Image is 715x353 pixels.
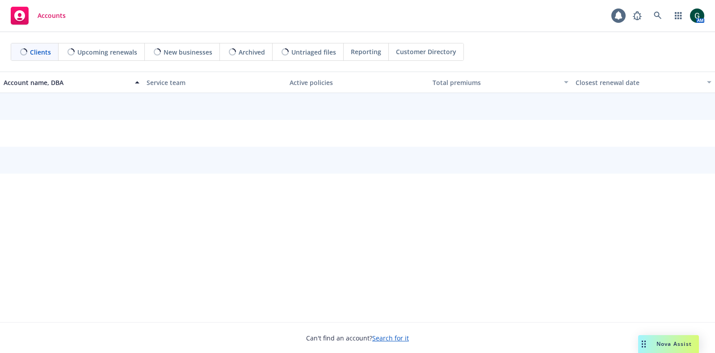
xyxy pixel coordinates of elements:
[286,72,429,93] button: Active policies
[656,340,692,348] span: Nova Assist
[290,78,425,87] div: Active policies
[4,78,130,87] div: Account name, DBA
[649,7,667,25] a: Search
[628,7,646,25] a: Report a Bug
[164,47,212,57] span: New businesses
[572,72,715,93] button: Closest renewal date
[306,333,409,343] span: Can't find an account?
[372,334,409,342] a: Search for it
[576,78,702,87] div: Closest renewal date
[690,9,704,23] img: photo
[147,78,282,87] div: Service team
[638,335,699,353] button: Nova Assist
[396,47,456,56] span: Customer Directory
[433,78,559,87] div: Total premiums
[30,47,51,57] span: Clients
[38,12,66,19] span: Accounts
[77,47,137,57] span: Upcoming renewals
[143,72,286,93] button: Service team
[239,47,265,57] span: Archived
[638,335,649,353] div: Drag to move
[429,72,572,93] button: Total premiums
[669,7,687,25] a: Switch app
[291,47,336,57] span: Untriaged files
[351,47,381,56] span: Reporting
[7,3,69,28] a: Accounts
